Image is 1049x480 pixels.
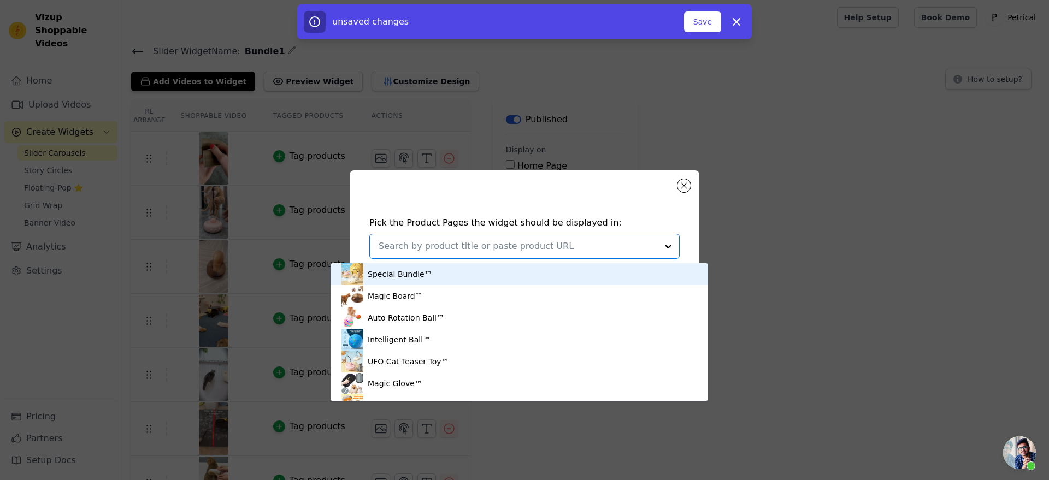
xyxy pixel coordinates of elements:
img: product thumbnail [341,329,363,351]
div: Intelligent Ball™ [368,334,431,345]
div: UFO Cat Teaser Toy™ [368,356,449,367]
div: Auto Rotation Ball™ [368,312,444,323]
button: Save [684,11,721,32]
button: Close modal [677,179,691,192]
img: product thumbnail [341,307,363,329]
div: Magic Brush™ [368,400,422,411]
div: Magic Glove™ [368,378,422,389]
h4: Pick the Product Pages the widget should be displayed in: [369,216,680,229]
div: Magic Board™ [368,291,423,301]
input: Search by product title or paste product URL [379,240,657,253]
img: product thumbnail [341,351,363,372]
img: product thumbnail [341,263,363,285]
img: product thumbnail [341,394,363,416]
img: product thumbnail [341,285,363,307]
span: unsaved changes [332,16,409,27]
img: product thumbnail [341,372,363,394]
div: Special Bundle™ [368,269,432,280]
a: Open chat [1003,436,1036,469]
